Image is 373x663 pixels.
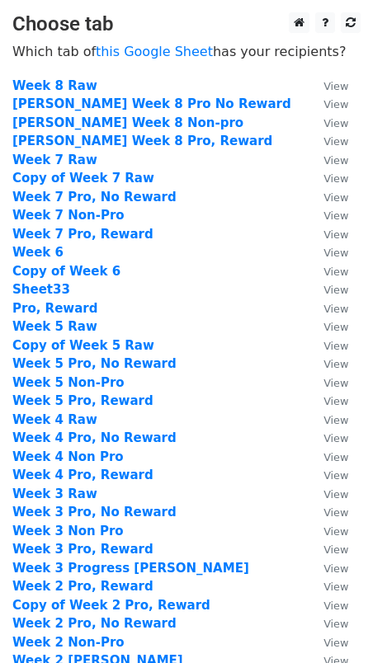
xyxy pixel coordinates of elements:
a: Week 6 [12,245,64,260]
small: View [323,154,348,167]
a: Week 5 Raw [12,319,97,334]
small: View [323,469,348,482]
a: Copy of Week 2 Pro, Reward [12,598,210,613]
a: Week 3 Progress [PERSON_NAME] [12,561,249,576]
a: Week 2 Pro, Reward [12,579,153,594]
a: View [307,356,348,371]
a: [PERSON_NAME] Week 8 Pro, Reward [12,134,272,148]
a: View [307,208,348,223]
a: View [307,338,348,353]
a: Week 7 Pro, No Reward [12,190,177,205]
small: View [323,135,348,148]
small: View [323,506,348,519]
small: View [323,451,348,463]
a: View [307,171,348,186]
small: View [323,172,348,185]
small: View [323,377,348,389]
small: View [323,414,348,426]
small: View [323,98,348,110]
small: View [323,191,348,204]
a: View [307,153,348,167]
a: Copy of Week 5 Raw [12,338,154,353]
a: View [307,616,348,631]
a: Week 7 Pro, Reward [12,227,153,242]
a: View [307,319,348,334]
a: View [307,598,348,613]
a: Copy of Week 7 Raw [12,171,154,186]
small: View [323,395,348,407]
a: View [307,579,348,594]
a: View [307,468,348,482]
strong: [PERSON_NAME] Week 8 Pro No Reward [12,96,291,111]
small: View [323,562,348,575]
a: Week 5 Pro, Reward [12,393,153,408]
a: View [307,524,348,538]
h3: Choose tab [12,12,361,36]
small: View [323,303,348,315]
a: Week 5 Pro, No Reward [12,356,177,371]
a: [PERSON_NAME] Week 8 Non-pro [12,115,243,130]
a: View [307,430,348,445]
a: Week 4 Non Pro [12,449,124,464]
a: View [307,115,348,130]
small: View [323,209,348,222]
a: Sheet33 [12,282,70,297]
a: Week 3 Pro, No Reward [12,505,177,520]
small: View [323,600,348,612]
a: Week 4 Pro, No Reward [12,430,177,445]
a: Week 4 Raw [12,412,97,427]
strong: Week 4 Pro, Reward [12,468,153,482]
a: View [307,393,348,408]
small: View [323,247,348,259]
strong: Week 2 Non-Pro [12,635,125,650]
a: View [307,227,348,242]
a: Copy of Week 6 [12,264,120,279]
a: Week 3 Non Pro [12,524,124,538]
a: View [307,375,348,390]
small: View [323,117,348,129]
a: Week 7 Non-Pro [12,208,125,223]
a: Week 3 Raw [12,487,97,501]
a: View [307,78,348,93]
a: Pro, Reward [12,301,97,316]
small: View [323,525,348,538]
a: this Google Sheet [96,44,213,59]
a: View [307,245,348,260]
small: View [323,432,348,444]
a: Week 8 Raw [12,78,97,93]
small: View [323,581,348,593]
a: View [307,264,348,279]
small: View [323,543,348,556]
a: Week 7 Raw [12,153,97,167]
small: View [323,637,348,649]
a: View [307,96,348,111]
small: View [323,340,348,352]
small: View [323,488,348,501]
small: View [323,618,348,630]
a: Week 5 Non-Pro [12,375,125,390]
small: View [323,284,348,296]
a: Week 3 Pro, Reward [12,542,153,557]
a: View [307,449,348,464]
